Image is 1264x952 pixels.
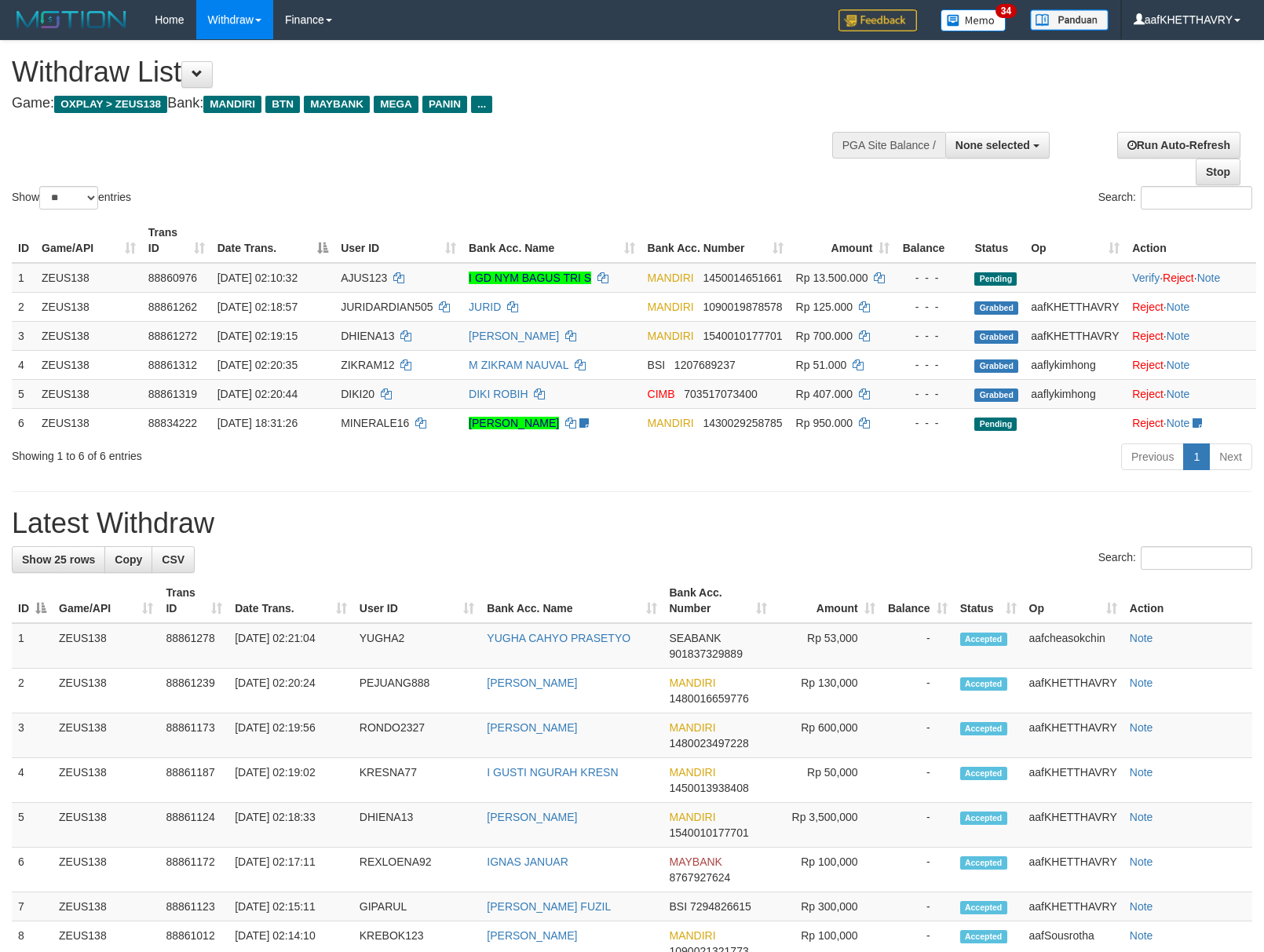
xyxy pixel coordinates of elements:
[882,713,954,758] td: -
[974,359,1018,373] span: Grabbed
[487,721,577,734] a: [PERSON_NAME]
[469,301,501,313] a: JURID
[882,892,954,921] td: -
[648,388,675,400] span: CIMB
[1126,321,1256,350] td: ·
[1132,359,1164,371] a: Reject
[148,417,197,429] span: 88834222
[773,848,882,892] td: Rp 100,000
[960,722,1007,735] span: Accepted
[469,330,559,342] a: [PERSON_NAME]
[12,508,1252,539] h1: Latest Withdraw
[12,669,53,713] td: 2
[1126,350,1256,379] td: ·
[1117,132,1240,159] a: Run Auto-Refresh
[12,321,35,350] td: 3
[960,930,1007,943] span: Accepted
[1130,811,1153,823] a: Note
[684,388,757,400] span: Copy 703517073400 to clipboard
[796,330,853,342] span: Rp 700.000
[1132,272,1160,284] a: Verify
[945,132,1050,159] button: None selected
[773,892,882,921] td: Rp 300,000
[228,713,353,758] td: [DATE] 02:19:56
[690,900,751,913] span: Copy 7294826615 to clipboard
[12,379,35,408] td: 5
[53,713,159,758] td: ZEUS138
[670,721,716,734] span: MANDIRI
[641,218,790,263] th: Bank Acc. Number: activate to sort column ascending
[12,408,35,437] td: 6
[159,669,228,713] td: 88861239
[796,388,853,400] span: Rp 407.000
[228,578,353,623] th: Date Trans.: activate to sort column ascending
[35,408,142,437] td: ZEUS138
[1196,159,1240,185] a: Stop
[353,803,481,848] td: DHIENA13
[1132,388,1164,400] a: Reject
[1030,9,1109,31] img: panduan.png
[162,553,184,566] span: CSV
[796,417,853,429] span: Rp 950.000
[1126,379,1256,408] td: ·
[487,855,568,868] a: IGNAS JANUAR
[703,301,782,313] span: Copy 1090019878578 to clipboard
[974,272,1017,286] span: Pending
[995,4,1017,18] span: 34
[159,892,228,921] td: 88861123
[469,388,528,400] a: DIKI ROBIH
[648,417,694,429] span: MANDIRI
[148,388,197,400] span: 88861319
[670,766,716,779] span: MANDIRI
[1130,632,1153,644] a: Note
[960,901,1007,914] span: Accepted
[353,713,481,758] td: RONDO2327
[35,218,142,263] th: Game/API: activate to sort column ascending
[228,669,353,713] td: [DATE] 02:20:24
[1130,929,1153,942] a: Note
[882,623,954,669] td: -
[35,379,142,408] td: ZEUS138
[670,900,688,913] span: BSI
[1023,578,1123,623] th: Op: activate to sort column ascending
[648,301,694,313] span: MANDIRI
[670,737,749,750] span: Copy 1480023497228 to clipboard
[487,677,577,689] a: [PERSON_NAME]
[12,892,53,921] td: 7
[12,442,515,464] div: Showing 1 to 6 of 6 entries
[955,139,1030,151] span: None selected
[902,270,962,286] div: - - -
[773,758,882,803] td: Rp 50,000
[670,647,743,660] span: Copy 901837329889 to clipboard
[670,632,722,644] span: SEABANK
[896,218,968,263] th: Balance
[1167,330,1190,342] a: Note
[217,388,298,400] span: [DATE] 02:20:44
[796,272,868,284] span: Rp 13.500.000
[1023,803,1123,848] td: aafKHETTHAVRY
[35,350,142,379] td: ZEUS138
[159,803,228,848] td: 88861124
[353,578,481,623] th: User ID: activate to sort column ascending
[148,301,197,313] span: 88861262
[53,892,159,921] td: ZEUS138
[1025,321,1126,350] td: aafKHETTHAVRY
[1130,900,1153,913] a: Note
[159,713,228,758] td: 88861173
[12,803,53,848] td: 5
[203,96,261,113] span: MANDIRI
[960,767,1007,780] span: Accepted
[159,758,228,803] td: 88861187
[12,713,53,758] td: 3
[1126,408,1256,437] td: ·
[1098,186,1252,210] label: Search:
[670,692,749,705] span: Copy 1480016659776 to clipboard
[648,330,694,342] span: MANDIRI
[960,677,1007,691] span: Accepted
[670,826,749,839] span: Copy 1540010177701 to clipboard
[902,328,962,344] div: - - -
[480,578,663,623] th: Bank Acc. Name: activate to sort column ascending
[1123,578,1252,623] th: Action
[159,848,228,892] td: 88861172
[703,272,782,284] span: Copy 1450014651661 to clipboard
